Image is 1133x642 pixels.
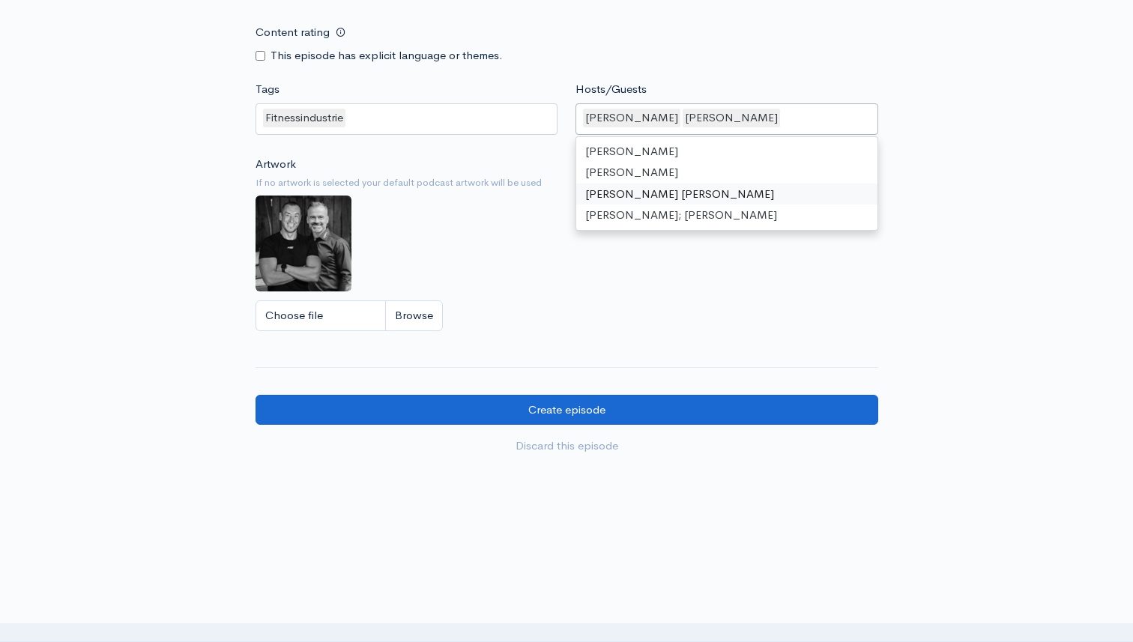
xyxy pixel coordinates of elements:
label: This episode has explicit language or themes. [271,47,503,64]
label: Content rating [256,17,330,48]
input: Create episode [256,395,878,426]
label: Artwork [256,156,296,173]
div: [PERSON_NAME] [683,109,780,127]
div: Fitnessindustrie [263,109,345,127]
div: [PERSON_NAME] [PERSON_NAME] [576,184,877,205]
div: [PERSON_NAME] [576,141,877,163]
a: Discard this episode [256,431,878,461]
label: Tags [256,81,280,98]
div: [PERSON_NAME]; [PERSON_NAME] [576,205,877,226]
div: [PERSON_NAME] [576,162,877,184]
small: If no artwork is selected your default podcast artwork will be used [256,175,878,190]
div: [PERSON_NAME] [583,109,680,127]
label: Hosts/Guests [575,81,647,98]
